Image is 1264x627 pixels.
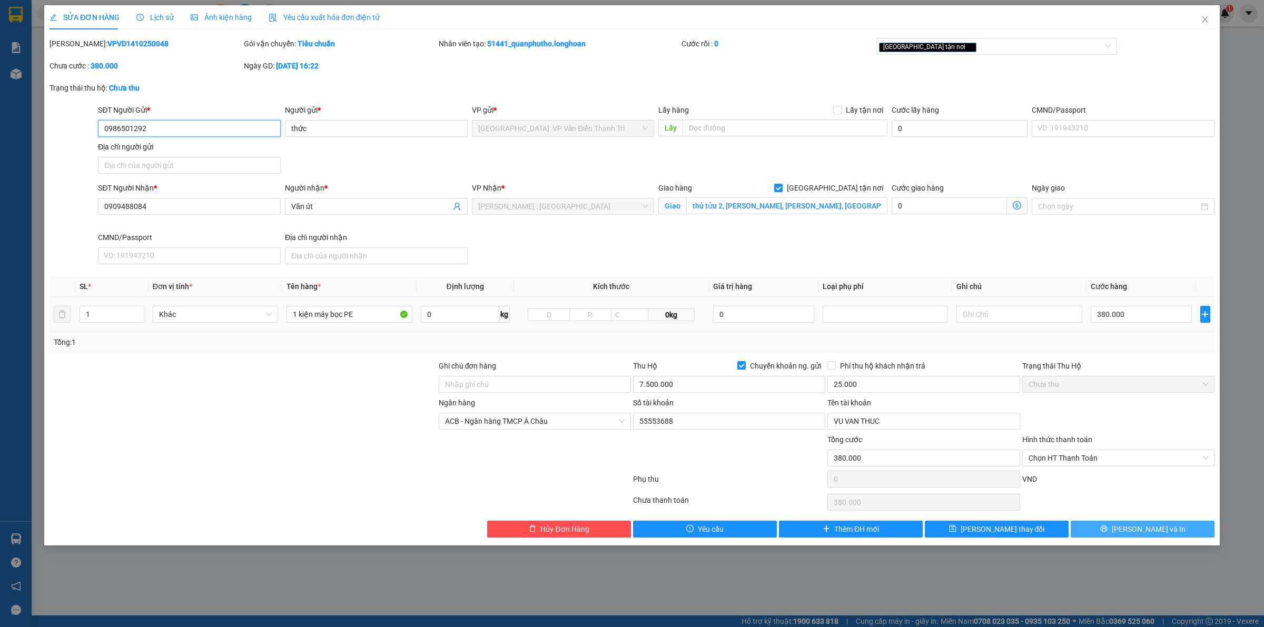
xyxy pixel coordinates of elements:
[136,21,167,32] span: [DATE]
[827,399,871,407] label: Tên tài khoản
[298,39,335,48] b: Tiêu chuẩn
[842,104,887,116] span: Lấy tận nơi
[50,82,291,94] div: Trạng thái thu hộ:
[478,198,648,214] span: Hồ Chí Minh : Kho Quận 12
[472,104,655,116] div: VP gửi
[1100,525,1108,533] span: printer
[50,38,242,49] div: [PERSON_NAME]:
[632,473,826,492] div: Phụ thu
[892,120,1028,137] input: Cước lấy hàng
[1112,523,1186,535] span: [PERSON_NAME] và In
[779,521,923,538] button: plusThêm ĐH mới
[98,104,281,116] div: SĐT Người Gửi
[499,306,510,323] span: kg
[633,399,674,407] label: Số tài khoản
[1200,306,1210,323] button: plus
[827,413,1020,430] input: Tên tài khoản
[836,360,930,372] span: Phí thu hộ khách nhận trả
[632,494,826,513] div: Chưa thanh toán
[698,523,724,535] span: Yêu cầu
[658,106,689,114] span: Lấy hàng
[1022,475,1037,483] span: VND
[285,104,468,116] div: Người gửi
[439,362,497,370] label: Ghi chú đơn hàng
[529,525,536,533] span: delete
[593,282,629,291] span: Kích thước
[967,44,972,49] span: close
[746,360,825,372] span: Chuyển khoản ng. gửi
[658,197,686,214] span: Giao
[287,306,412,323] input: VD: Bàn, Ghế
[714,39,718,48] b: 0
[439,38,680,49] div: Nhân viên tạo:
[29,59,56,68] strong: CSKH:
[285,247,468,264] input: Địa chỉ của người nhận
[445,413,625,429] span: ACB - Ngân hàng TMCP Á Châu
[54,336,488,348] div: Tổng: 1
[528,308,570,321] input: D
[191,14,198,21] span: picture
[22,21,167,32] span: Ngày in phiếu: 13:29 ngày
[91,62,118,70] b: 380.000
[569,308,611,321] input: R
[1038,201,1199,212] input: Ngày giao
[892,106,939,114] label: Cước lấy hàng
[50,14,57,21] span: edit
[159,306,272,322] span: Khác
[823,525,830,533] span: plus
[611,308,649,321] input: C
[1091,282,1127,291] span: Cước hàng
[1190,5,1220,35] button: Close
[54,306,71,323] button: delete
[633,362,657,370] span: Thu Hộ
[658,120,683,136] span: Lấy
[1013,201,1021,210] span: dollar-circle
[453,202,461,211] span: user-add
[713,282,752,291] span: Giá trị hàng
[1032,184,1065,192] label: Ngày giao
[285,232,468,243] div: Địa chỉ người nhận
[961,523,1045,535] span: [PERSON_NAME] thay đổi
[269,14,277,22] img: icon
[107,39,169,48] b: VPVD1410250048
[98,157,281,174] input: Địa chỉ của người gửi
[1029,450,1208,466] span: Chọn HT Thanh Toán
[439,399,475,407] label: Ngân hàng
[287,282,321,291] span: Tên hàng
[276,62,319,70] b: [DATE] 16:22
[686,197,887,214] input: Giao tận nơi
[834,523,879,535] span: Thêm ĐH mới
[50,60,242,72] div: Chưa cước :
[1029,376,1208,392] span: Chưa thu
[658,184,692,192] span: Giao hàng
[540,523,589,535] span: Hủy Đơn Hàng
[109,84,140,92] b: Chưa thu
[633,521,777,538] button: exclamation-circleYêu cầu
[269,13,380,22] span: Yêu cầu xuất hóa đơn điện tử
[439,376,631,393] input: Ghi chú đơn hàng
[648,308,695,321] span: 0kg
[50,13,120,22] span: SỬA ĐƠN HÀNG
[633,413,825,430] input: Số tài khoản
[487,39,586,48] b: 51441_quanphutho.longhoan
[447,282,484,291] span: Định lượng
[818,276,952,297] th: Loại phụ phí
[1022,360,1214,372] div: Trạng thái Thu Hộ
[686,525,694,533] span: exclamation-circle
[118,64,138,73] strong: MST:
[682,38,874,49] div: Cước rồi :
[1201,310,1210,319] span: plus
[892,184,944,192] label: Cước giao hàng
[1071,521,1214,538] button: printer[PERSON_NAME] và In
[153,282,192,291] span: Đơn vị tính
[82,35,117,102] span: CÔNG TY TNHH CHUYỂN PHÁT NHANH BẢO AN
[925,521,1069,538] button: save[PERSON_NAME] thay đổi
[1022,435,1092,444] label: Hình thức thanh toán
[4,59,80,78] span: [PHONE_NUMBER]
[952,276,1086,297] th: Ghi chú
[892,197,1007,214] input: Cước giao hàng
[1201,15,1209,24] span: close
[949,525,956,533] span: save
[98,182,281,194] div: SĐT Người Nhận
[487,521,631,538] button: deleteHủy Đơn Hàng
